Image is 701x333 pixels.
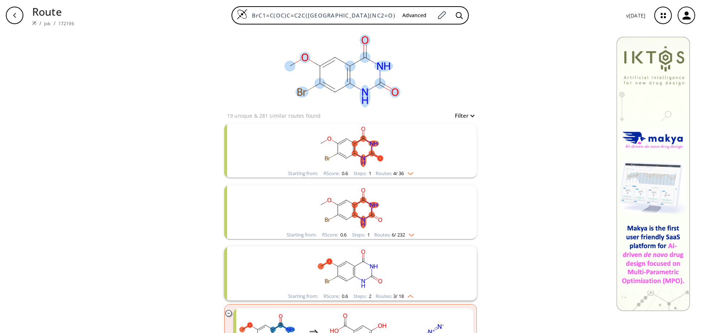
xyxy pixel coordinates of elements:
[32,21,37,25] img: Spaya logo
[368,293,371,299] span: 2
[227,112,321,120] p: 19 unique & 281 similar routes found
[54,19,55,27] li: /
[269,31,415,111] svg: BrC1=C(OC)C=C2C(NC(NC2=O)=O)=C1
[288,294,318,299] div: Starting from:
[323,171,348,176] div: RScore :
[404,169,413,175] img: Down
[44,20,50,27] a: Job
[288,171,318,176] div: Starting from:
[352,232,370,237] div: Steps :
[341,293,348,299] span: 0.6
[58,20,74,27] a: 172196
[256,124,445,169] svg: COc1cc2c(=O)[nH]c(=O)[nH]c2cc1Br
[616,37,690,311] img: Banner
[366,231,370,238] span: 1
[392,232,405,237] span: 6 / 232
[248,12,397,19] input: Enter SMILES
[353,171,371,176] div: Steps :
[626,12,646,19] p: v [DATE]
[256,185,445,231] svg: COc1cc2c(=O)[nH]c(=O)[nH]c2cc1Br
[376,294,413,299] div: Routes:
[256,246,445,292] svg: COc1cc2c(=O)[nH]c(=O)[nH]c2cc1Br
[374,232,414,237] div: Routes:
[322,232,346,237] div: RScore :
[287,232,317,237] div: Starting from:
[376,171,413,176] div: Routes:
[451,113,474,118] button: Filter
[32,4,74,19] p: Route
[341,170,348,177] span: 0.6
[393,171,404,176] span: 4 / 36
[404,292,413,298] img: Up
[353,294,371,299] div: Steps :
[339,231,346,238] span: 0.6
[323,294,348,299] div: RScore :
[368,170,371,177] span: 1
[397,9,432,22] button: Advanced
[393,294,404,299] span: 3 / 18
[237,9,248,20] img: Logo Spaya
[405,231,414,236] img: Down
[39,19,41,27] li: /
